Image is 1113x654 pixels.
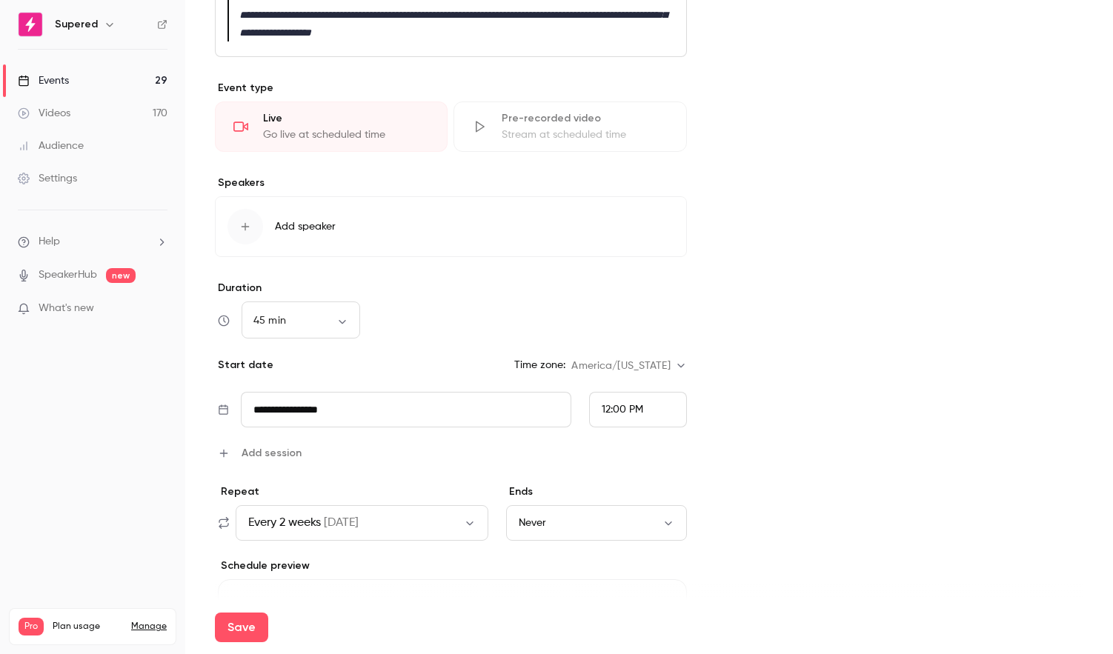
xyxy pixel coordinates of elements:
h6: Supered [55,17,98,32]
span: Plan usage [53,621,122,633]
p: Event type [215,81,687,96]
button: Add speaker [215,196,687,257]
div: Videos [18,106,70,121]
span: Help [39,234,60,250]
span: Every 2 weeks [248,514,321,532]
p: Start date [215,358,273,373]
div: From [589,392,687,427]
button: Add session [218,445,302,461]
iframe: Noticeable Trigger [150,302,167,316]
input: Tue, Feb 17, 2026 [241,392,571,427]
span: 12:00 PM [602,404,643,415]
span: What's new [39,301,94,316]
p: Speakers [215,176,687,190]
label: Schedule preview [218,558,687,573]
p: Ends [506,484,687,499]
span: Add session [242,445,302,461]
span: Add speaker [275,219,336,234]
div: America/[US_STATE] [571,358,686,373]
span: new [106,268,136,283]
div: Pre-recorded video [502,111,668,126]
button: Every 2 weeks[DATE] [236,505,488,541]
div: Settings [18,171,77,186]
div: Audience [18,139,84,153]
div: LiveGo live at scheduled time [215,101,448,152]
img: Supered [19,13,42,36]
a: SpeakerHub [39,267,97,283]
li: help-dropdown-opener [18,234,167,250]
div: Events [18,73,69,88]
p: Time zone: [514,358,565,373]
div: Stream at scheduled time [502,127,668,142]
div: 45 min [242,313,360,328]
button: Save [215,613,268,642]
p: Repeat [218,484,488,499]
div: Go live at scheduled time [263,127,429,142]
div: Live [263,111,429,126]
label: Duration [215,281,687,296]
span: [DATE] [324,514,359,532]
button: Never [506,505,687,541]
span: Pro [19,618,44,635]
a: Manage [131,621,167,633]
div: Pre-recorded videoStream at scheduled time [453,101,686,152]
